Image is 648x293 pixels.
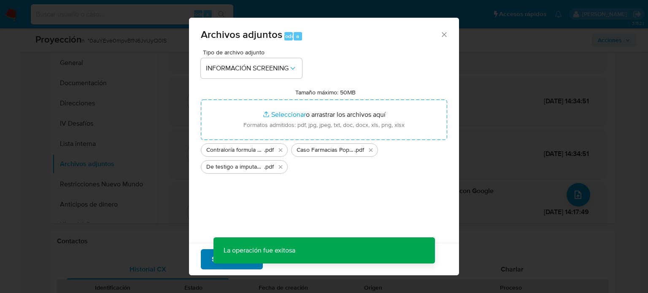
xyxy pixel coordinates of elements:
[201,140,447,174] ul: Archivos seleccionados
[264,162,274,171] font: .pdf
[224,245,295,255] font: La operación fue exitosa
[295,89,356,96] label: Tamaño máximo: 50MB
[366,145,376,155] button: Eliminar Caso Farmacias Populares_ Contraloría f...rgos contra exalcaldes Jadue y Montoya.pdf
[206,146,264,154] span: Contraloría formula cargos contra exalcaldes [PERSON_NAME] y [PERSON_NAME] _ T13
[201,58,302,78] button: INFORMACIÓN SCREENING
[206,163,264,171] span: De testigo a imputado_ los antecedentes...l caso Farmacias [PERSON_NAME] - La Tercera
[275,145,286,155] button: Eliminar Contraloría formula cargos contra exalcaldes Jadue y Montoya _ T13.pdf
[275,162,286,172] button: Eliminar De testigo a imputado_ los antecedentes...l caso Farmacias de Jadue - La Tercera.pdf
[297,146,354,154] span: Caso Farmacias Populares_ Contraloría f...rgos contra exalcaldes [PERSON_NAME] y [PERSON_NAME]
[354,145,364,154] font: .pdf
[203,49,304,55] span: Tipo de archivo adjunto
[201,249,263,269] button: Subir archivo
[264,145,274,154] font: .pdf
[282,32,294,40] font: Todo
[206,63,289,73] font: INFORMACIÓN SCREENING
[201,27,282,42] font: Archivos adjuntos
[296,32,299,40] font: a
[212,250,252,269] span: Subir archivo
[440,30,448,38] button: Cerrar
